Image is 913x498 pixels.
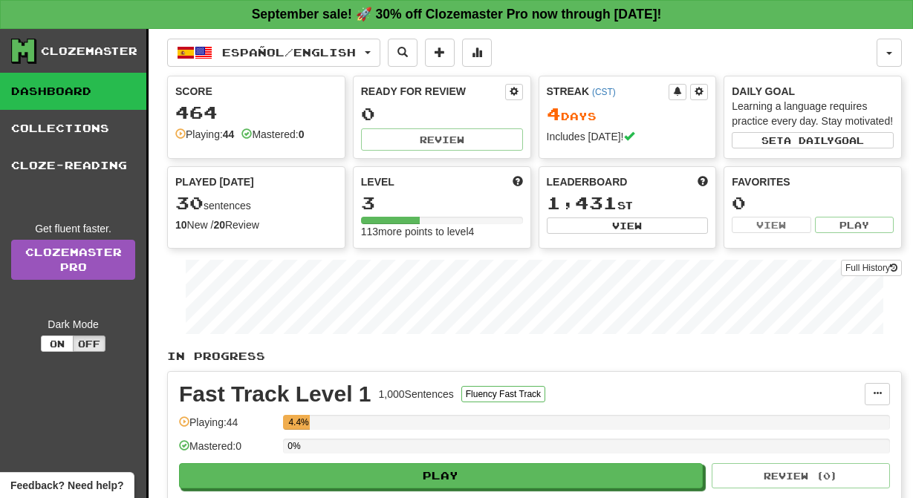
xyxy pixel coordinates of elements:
[547,217,709,234] button: View
[462,39,492,67] button: More stats
[10,478,123,493] span: Open feedback widget
[361,84,505,99] div: Ready for Review
[41,335,74,352] button: On
[361,224,523,239] div: 113 more points to level 4
[175,103,337,122] div: 464
[592,87,616,97] a: (CST)
[547,174,628,189] span: Leaderboard
[241,127,304,142] div: Mastered:
[712,463,890,488] button: Review (0)
[179,415,276,439] div: Playing: 44
[547,129,709,144] div: Includes [DATE]!
[732,174,894,189] div: Favorites
[732,84,894,99] div: Daily Goal
[732,194,894,212] div: 0
[361,194,523,212] div: 3
[222,46,356,59] span: Español / English
[732,99,894,128] div: Learning a language requires practice every day. Stay motivated!
[379,387,454,402] div: 1,000 Sentences
[11,317,135,332] div: Dark Mode
[175,192,204,213] span: 30
[175,174,254,189] span: Played [DATE]
[175,127,234,142] div: Playing:
[547,194,709,213] div: st
[547,103,561,124] span: 4
[179,463,703,488] button: Play
[547,105,709,124] div: Day s
[732,217,810,233] button: View
[784,135,834,145] span: a daily
[175,194,337,213] div: sentences
[547,192,617,213] span: 1,431
[252,7,662,22] strong: September sale! 🚀 30% off Clozemaster Pro now through [DATE]!
[179,383,371,405] div: Fast Track Level 1
[213,219,225,231] strong: 20
[73,335,105,352] button: Off
[11,240,135,280] a: ClozemasterPro
[388,39,417,67] button: Search sentences
[223,128,235,140] strong: 44
[175,84,337,99] div: Score
[175,217,337,232] div: New / Review
[361,174,394,189] span: Level
[175,219,187,231] strong: 10
[361,128,523,151] button: Review
[11,221,135,236] div: Get fluent faster.
[815,217,894,233] button: Play
[361,105,523,123] div: 0
[425,39,455,67] button: Add sentence to collection
[179,439,276,463] div: Mastered: 0
[41,44,137,59] div: Clozemaster
[841,260,902,276] button: Full History
[167,39,380,67] button: Español/English
[167,349,902,364] p: In Progress
[299,128,305,140] strong: 0
[547,84,669,99] div: Streak
[732,132,894,148] button: Seta dailygoal
[287,415,310,430] div: 4.4%
[513,174,523,189] span: Score more points to level up
[461,386,545,402] button: Fluency Fast Track
[698,174,708,189] span: This week in points, UTC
